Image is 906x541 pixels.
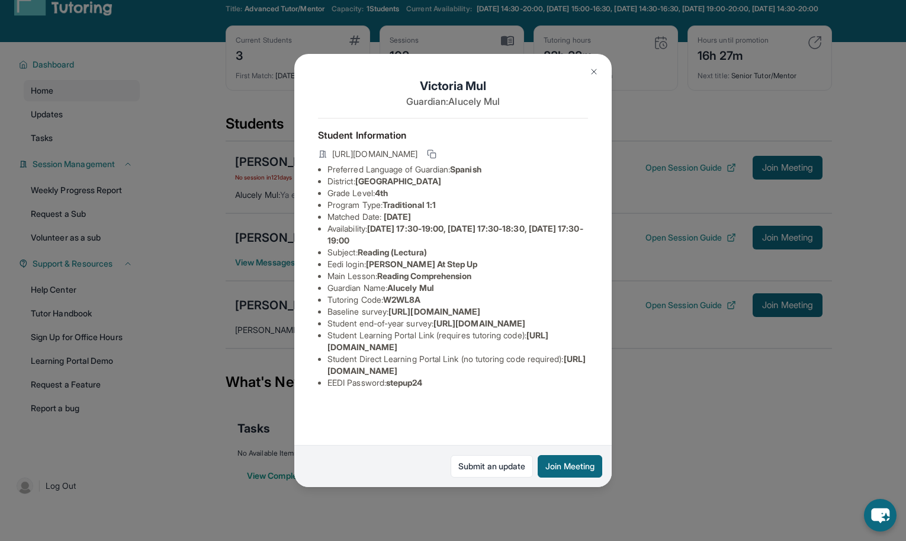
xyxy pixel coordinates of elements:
[589,67,599,76] img: Close Icon
[327,247,588,258] li: Subject :
[386,377,423,388] span: stepup24
[358,247,427,257] span: Reading (Lectura)
[327,199,588,211] li: Program Type:
[327,353,588,377] li: Student Direct Learning Portal Link (no tutoring code required) :
[388,306,480,316] span: [URL][DOMAIN_NAME]
[327,187,588,199] li: Grade Level:
[318,128,588,142] h4: Student Information
[450,164,481,174] span: Spanish
[327,329,588,353] li: Student Learning Portal Link (requires tutoring code) :
[384,212,411,222] span: [DATE]
[433,318,525,328] span: [URL][DOMAIN_NAME]
[327,223,588,247] li: Availability:
[383,294,420,305] span: W2WL8A
[327,377,588,389] li: EEDI Password :
[327,318,588,329] li: Student end-of-year survey :
[318,94,588,108] p: Guardian: Alucely Mul
[383,200,436,210] span: Traditional 1:1
[318,78,588,94] h1: Victoria Mul
[332,148,417,160] span: [URL][DOMAIN_NAME]
[864,499,897,532] button: chat-button
[451,455,533,478] a: Submit an update
[377,271,471,281] span: Reading Comprehension
[425,147,439,161] button: Copy link
[327,211,588,223] li: Matched Date:
[366,259,478,269] span: [PERSON_NAME] At Step Up
[538,455,602,478] button: Join Meeting
[327,223,583,245] span: [DATE] 17:30-19:00, [DATE] 17:30-18:30, [DATE] 17:30-19:00
[327,175,588,187] li: District:
[327,164,588,175] li: Preferred Language of Guardian:
[355,176,441,186] span: [GEOGRAPHIC_DATA]
[387,283,434,293] span: Alucely Mul
[327,294,588,306] li: Tutoring Code :
[327,282,588,294] li: Guardian Name :
[327,258,588,270] li: Eedi login :
[375,188,388,198] span: 4th
[327,270,588,282] li: Main Lesson :
[327,306,588,318] li: Baseline survey :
